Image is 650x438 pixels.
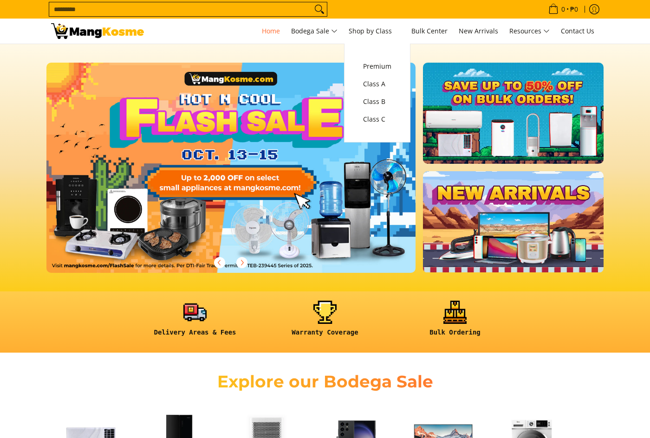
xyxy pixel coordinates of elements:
a: Home [257,19,285,44]
a: Class B [358,93,396,110]
span: Home [262,26,280,35]
span: 0 [560,6,566,13]
span: Class C [363,114,391,125]
span: • [546,4,581,14]
a: Contact Us [556,19,599,44]
span: ₱0 [569,6,579,13]
a: Resources [505,19,554,44]
button: Previous [209,252,230,273]
button: Next [232,252,252,273]
span: New Arrivals [459,26,498,35]
img: Mang Kosme: Your Home Appliances Warehouse Sale Partner! [51,23,144,39]
span: Resources [509,26,550,37]
a: New Arrivals [454,19,503,44]
span: Class B [363,96,391,108]
span: Contact Us [561,26,594,35]
a: Premium [358,58,396,75]
a: <h6><strong>Warranty Coverage</strong></h6> [265,301,385,344]
span: Bulk Center [411,26,448,35]
h2: Explore our Bodega Sale [190,371,460,392]
span: Premium [363,61,391,72]
a: <h6><strong>Delivery Areas & Fees</strong></h6> [135,301,255,344]
a: <h6><strong>Bulk Ordering</strong></h6> [395,301,515,344]
span: Bodega Sale [291,26,338,37]
button: Search [312,2,327,16]
a: Bulk Center [407,19,452,44]
a: Class C [358,110,396,128]
a: More [46,63,445,288]
a: Class A [358,75,396,93]
span: Class A [363,78,391,90]
nav: Main Menu [153,19,599,44]
span: Shop by Class [349,26,400,37]
a: Shop by Class [344,19,405,44]
a: Bodega Sale [286,19,342,44]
